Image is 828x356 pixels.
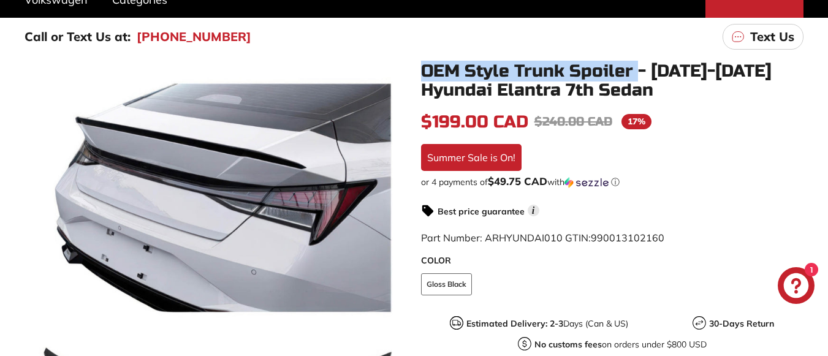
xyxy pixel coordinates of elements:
p: Call or Text Us at: [25,28,131,46]
span: 17% [621,114,651,129]
span: i [528,205,539,216]
strong: 30-Days Return [709,318,774,329]
a: Text Us [723,24,803,50]
p: Text Us [750,28,794,46]
p: Days (Can & US) [466,317,628,330]
p: on orders under $800 USD [534,338,707,351]
span: $49.75 CAD [488,175,547,187]
strong: No customs fees [534,339,602,350]
strong: Best price guarantee [438,206,525,217]
h1: OEM Style Trunk Spoiler - [DATE]-[DATE] Hyundai Elantra 7th Sedan [421,62,804,100]
div: or 4 payments of$49.75 CADwithSezzle Click to learn more about Sezzle [421,176,804,188]
a: [PHONE_NUMBER] [137,28,251,46]
span: $240.00 CAD [534,114,612,129]
img: Sezzle [564,177,609,188]
span: 990013102160 [591,232,664,244]
span: Part Number: ARHYUNDAI010 GTIN: [421,232,664,244]
div: or 4 payments of with [421,176,804,188]
inbox-online-store-chat: Shopify online store chat [774,267,818,307]
div: Summer Sale is On! [421,144,522,171]
span: $199.00 CAD [421,112,528,132]
strong: Estimated Delivery: 2-3 [466,318,563,329]
label: COLOR [421,254,804,267]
